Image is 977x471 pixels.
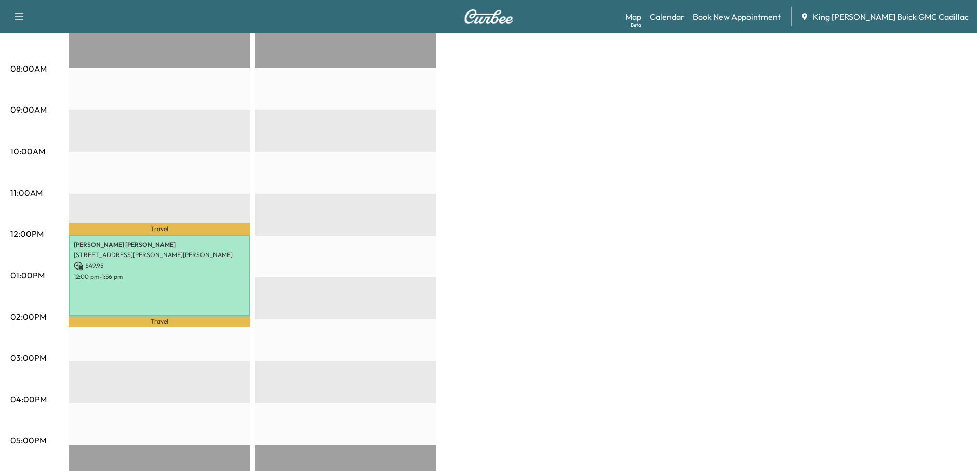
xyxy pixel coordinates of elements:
p: 10:00AM [10,145,45,157]
p: 12:00PM [10,227,44,240]
a: MapBeta [625,10,641,23]
p: 04:00PM [10,393,47,406]
p: 02:00PM [10,311,46,323]
p: 03:00PM [10,352,46,364]
p: 12:00 pm - 1:56 pm [74,273,245,281]
div: Beta [631,21,641,29]
p: 01:00PM [10,269,45,281]
img: Curbee Logo [464,9,514,24]
p: 05:00PM [10,434,46,447]
p: [STREET_ADDRESS][PERSON_NAME][PERSON_NAME] [74,251,245,259]
a: Book New Appointment [693,10,781,23]
p: $ 49.95 [74,261,245,271]
p: [PERSON_NAME] [PERSON_NAME] [74,240,245,249]
p: Travel [69,316,250,327]
span: King [PERSON_NAME] Buick GMC Cadillac [813,10,969,23]
p: 11:00AM [10,186,43,199]
p: Travel [69,223,250,235]
p: 08:00AM [10,62,47,75]
a: Calendar [650,10,685,23]
p: 09:00AM [10,103,47,116]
